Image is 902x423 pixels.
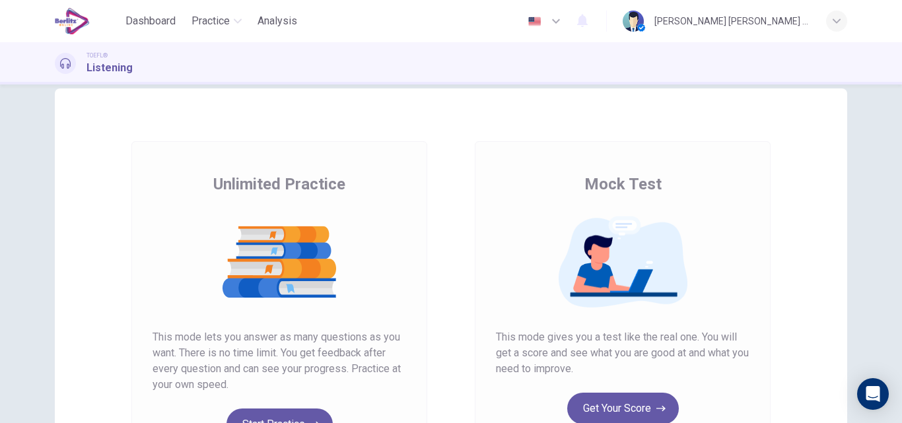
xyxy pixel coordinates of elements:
[213,174,345,195] span: Unlimited Practice
[252,9,302,33] button: Analysis
[153,329,406,393] span: This mode lets you answer as many questions as you want. There is no time limit. You get feedback...
[623,11,644,32] img: Profile picture
[526,16,543,26] img: en
[191,13,230,29] span: Practice
[87,60,133,76] h1: Listening
[186,9,247,33] button: Practice
[125,13,176,29] span: Dashboard
[120,9,181,33] button: Dashboard
[857,378,889,410] div: Open Intercom Messenger
[55,8,90,34] img: EduSynch logo
[584,174,662,195] span: Mock Test
[654,13,810,29] div: [PERSON_NAME] [PERSON_NAME] Toledo
[258,13,297,29] span: Analysis
[496,329,749,377] span: This mode gives you a test like the real one. You will get a score and see what you are good at a...
[87,51,108,60] span: TOEFL®
[55,8,120,34] a: EduSynch logo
